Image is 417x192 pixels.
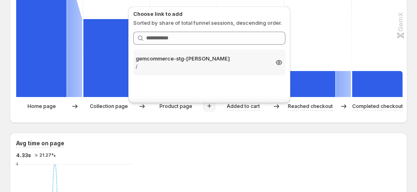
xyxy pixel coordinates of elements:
p: / [136,63,268,71]
p: Product page [160,102,192,110]
span: 4.33s [16,151,31,159]
p: gemcommerce-stg-[PERSON_NAME] [136,54,268,63]
p: Completed checkout [352,102,403,110]
h3: Avg time on page [16,139,64,147]
p: Sorted by share of total funnel sessions, descending order. [133,19,285,27]
p: Home page [28,102,56,110]
p: Collection page [90,102,128,110]
p: Reached checkout [288,102,333,110]
text: 4 [15,161,19,167]
p: Choose link to add [133,10,285,18]
path: Completed checkout: 1 [352,71,402,97]
span: 21.27% [39,153,56,157]
p: Added to cart [227,102,260,110]
path: Collection page-f2bed1e43ff6e48c: 3 [83,19,134,97]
